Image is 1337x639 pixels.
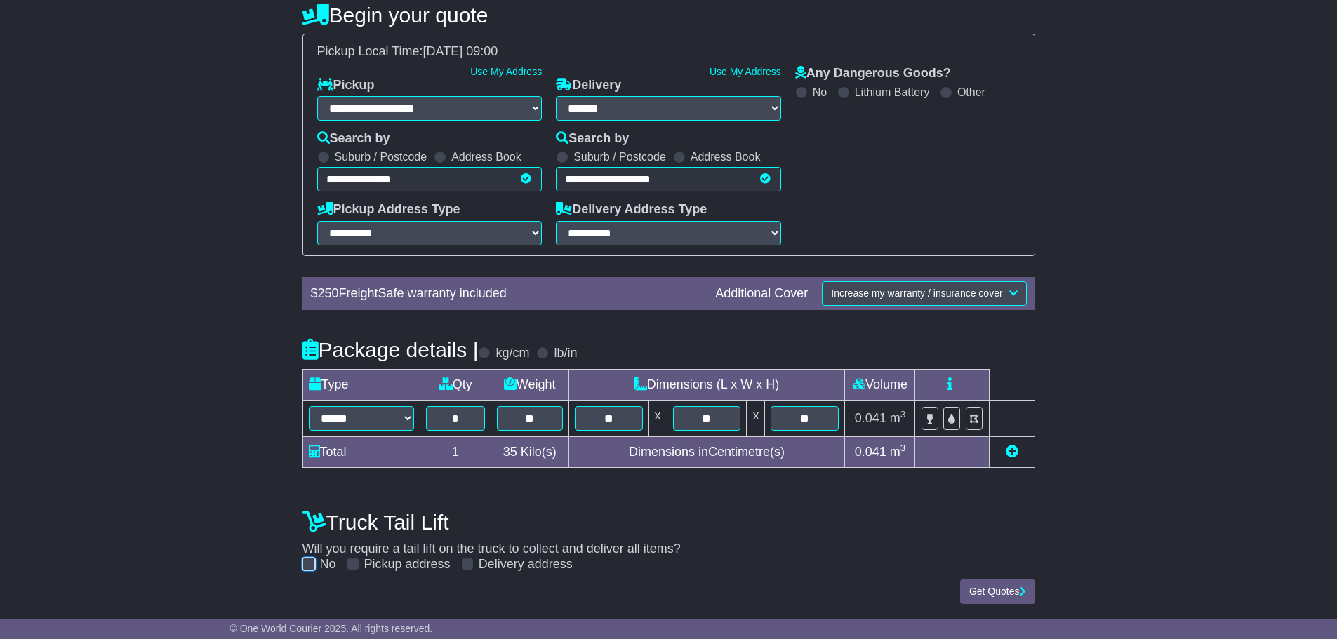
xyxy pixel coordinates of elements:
[1006,445,1018,459] a: Add new item
[503,445,517,459] span: 35
[890,445,906,459] span: m
[747,400,765,436] td: x
[960,579,1035,604] button: Get Quotes
[710,66,781,77] a: Use My Address
[831,288,1002,299] span: Increase my warranty / insurance cover
[708,286,815,302] div: Additional Cover
[317,78,375,93] label: Pickup
[304,286,709,302] div: $ FreightSafe warranty included
[822,281,1026,306] button: Increase my warranty / insurance cover
[302,511,1035,534] h4: Truck Tail Lift
[855,411,886,425] span: 0.041
[495,346,529,361] label: kg/cm
[890,411,906,425] span: m
[855,445,886,459] span: 0.041
[648,400,667,436] td: x
[364,557,451,572] label: Pickup address
[335,150,427,163] label: Suburb / Postcode
[691,150,761,163] label: Address Book
[795,66,951,81] label: Any Dangerous Goods?
[310,44,1027,60] div: Pickup Local Time:
[230,623,433,634] span: © One World Courier 2025. All rights reserved.
[855,86,930,99] label: Lithium Battery
[420,369,491,400] td: Qty
[302,369,420,400] td: Type
[568,436,845,467] td: Dimensions in Centimetre(s)
[554,346,577,361] label: lb/in
[556,131,629,147] label: Search by
[420,436,491,467] td: 1
[491,436,568,467] td: Kilo(s)
[320,557,336,572] label: No
[491,369,568,400] td: Weight
[302,436,420,467] td: Total
[573,150,666,163] label: Suburb / Postcode
[302,4,1035,27] h4: Begin your quote
[423,44,498,58] span: [DATE] 09:00
[813,86,827,99] label: No
[957,86,985,99] label: Other
[451,150,521,163] label: Address Book
[479,557,573,572] label: Delivery address
[318,286,339,300] span: 250
[900,443,906,453] sup: 3
[317,131,390,147] label: Search by
[900,409,906,419] sup: 3
[556,78,621,93] label: Delivery
[556,202,707,217] label: Delivery Address Type
[295,504,1042,572] div: Will you require a tail lift on the truck to collect and deliver all items?
[568,369,845,400] td: Dimensions (L x W x H)
[302,338,479,361] h4: Package details |
[470,66,542,77] a: Use My Address
[845,369,915,400] td: Volume
[317,202,460,217] label: Pickup Address Type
